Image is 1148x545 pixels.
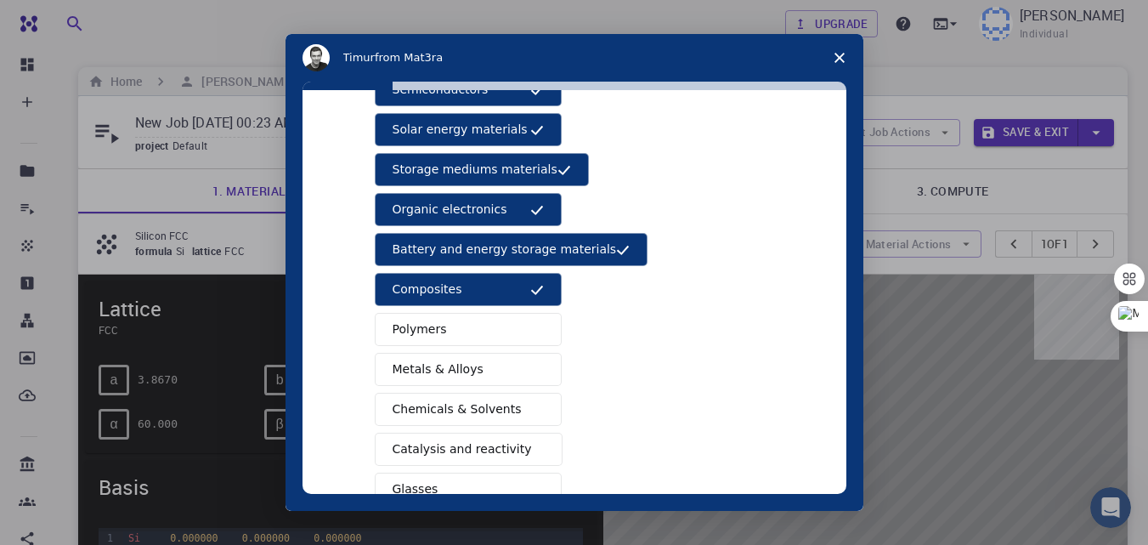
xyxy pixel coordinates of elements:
button: Organic electronics [375,193,562,226]
button: Polymers [375,313,562,346]
span: Storage mediums materials [393,161,557,179]
button: Storage mediums materials [375,153,589,186]
span: Composites [393,281,462,298]
button: Composites [375,273,562,306]
span: Support [34,12,95,27]
button: Catalysis and reactivity [375,433,563,466]
button: Glasses [375,473,562,506]
span: from Mat3ra [375,51,443,64]
button: Semiconductors [375,73,562,106]
button: Chemicals & Solvents [375,393,562,426]
span: Battery and energy storage materials [393,241,617,258]
button: Metals & Alloys [375,353,562,386]
span: Close survey [816,34,863,82]
button: Solar energy materials [375,113,562,146]
span: Semiconductors [393,81,489,99]
button: Battery and energy storage materials [375,233,648,266]
span: Metals & Alloys [393,360,484,378]
img: Profile image for Timur [303,44,330,71]
span: Solar energy materials [393,121,528,139]
span: Glasses [393,480,438,498]
span: Polymers [393,321,447,338]
span: Catalysis and reactivity [393,440,532,458]
span: Timur [343,51,375,64]
span: Organic electronics [393,201,507,219]
span: Chemicals & Solvents [393,400,522,418]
